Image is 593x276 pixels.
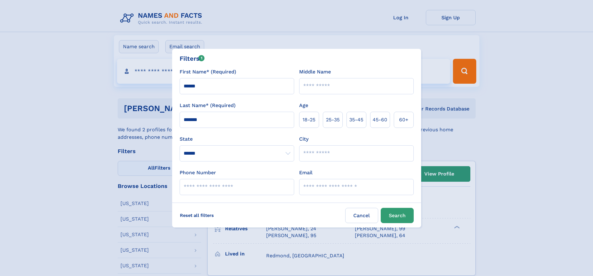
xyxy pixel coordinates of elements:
[180,135,294,143] label: State
[345,208,378,223] label: Cancel
[373,116,387,124] span: 45‑60
[180,102,236,109] label: Last Name* (Required)
[299,169,313,176] label: Email
[381,208,414,223] button: Search
[180,54,205,63] div: Filters
[176,208,218,223] label: Reset all filters
[180,68,236,76] label: First Name* (Required)
[399,116,408,124] span: 60+
[180,169,216,176] label: Phone Number
[349,116,363,124] span: 35‑45
[299,102,308,109] label: Age
[303,116,315,124] span: 18‑25
[299,68,331,76] label: Middle Name
[326,116,340,124] span: 25‑35
[299,135,308,143] label: City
